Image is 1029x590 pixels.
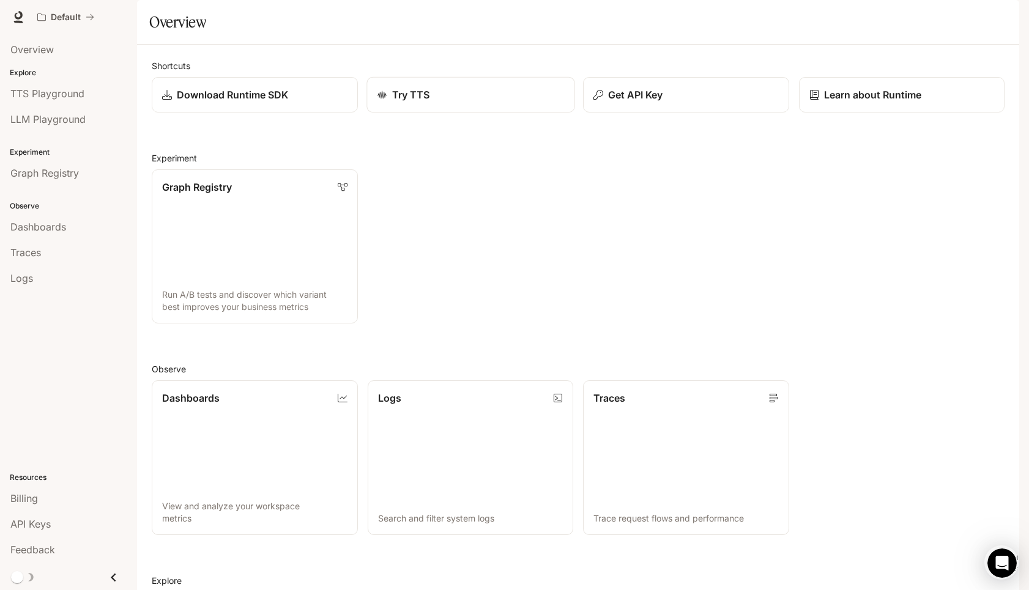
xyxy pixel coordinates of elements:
a: TracesTrace request flows and performance [583,380,789,534]
iframe: Intercom live chat [987,548,1017,578]
p: Run A/B tests and discover which variant best improves your business metrics [162,289,347,313]
p: Graph Registry [162,180,232,194]
a: Graph RegistryRun A/B tests and discover which variant best improves your business metrics [152,169,358,323]
p: Download Runtime SDK [177,87,288,102]
a: Try TTS [366,77,574,113]
iframe: Intercom live chat discovery launcher [984,545,1019,580]
h2: Shortcuts [152,59,1005,72]
div: The team typically replies in under 2h [13,20,176,33]
p: Logs [378,391,401,405]
button: Get API Key [583,77,789,112]
p: Dashboards [162,391,220,405]
a: LogsSearch and filter system logs [368,380,574,534]
h2: Experiment [152,152,1005,164]
p: Search and filter system logs [378,512,563,525]
div: Need help? [13,10,176,20]
a: Download Runtime SDK [152,77,358,112]
h1: Overview [149,10,206,34]
a: Learn about Runtime [799,77,1005,112]
p: Trace request flows and performance [593,512,779,525]
p: Try TTS [392,87,429,102]
p: Get API Key [608,87,663,102]
p: Traces [593,391,625,405]
p: Learn about Runtime [824,87,921,102]
p: View and analyze your workspace metrics [162,500,347,525]
p: Default [51,12,81,23]
a: DashboardsView and analyze your workspace metrics [152,380,358,534]
h2: Observe [152,363,1005,375]
h2: Explore [152,574,1005,587]
div: Open Intercom Messenger [5,5,212,39]
button: All workspaces [32,5,100,29]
